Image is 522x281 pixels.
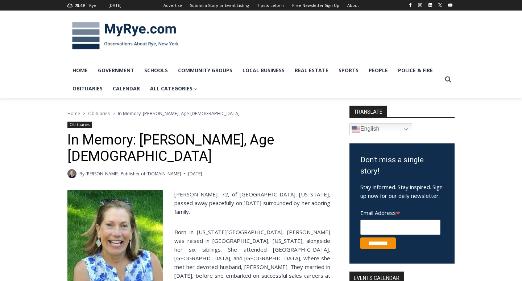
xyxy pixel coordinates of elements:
[360,154,444,177] h3: Don't miss a single story!
[79,170,84,177] span: By
[360,183,444,200] p: Stay informed. Stay inspired. Sign up now for our daily newsletter.
[290,61,333,80] a: Real Estate
[145,80,203,98] a: All Categories
[67,61,442,98] nav: Primary Navigation
[406,1,415,9] a: Facebook
[83,111,85,116] span: >
[67,80,108,98] a: Obituaries
[333,61,364,80] a: Sports
[86,1,87,5] span: F
[67,110,330,117] nav: Breadcrumbs
[393,61,438,80] a: Police & Fire
[237,61,290,80] a: Local Business
[352,125,360,134] img: en
[67,122,92,128] a: Obituaries
[75,3,84,8] span: 78.49
[89,2,96,9] div: Rye
[67,17,183,55] img: MyRye.com
[93,61,139,80] a: Government
[360,205,440,219] label: Email Address
[88,110,110,117] a: Obituaries
[442,73,455,86] button: View Search Form
[188,170,202,177] time: [DATE]
[150,85,198,93] span: All Categories
[436,1,444,9] a: X
[67,169,76,178] a: Author image
[67,61,93,80] a: Home
[173,61,237,80] a: Community Groups
[118,110,240,117] span: In Memory: [PERSON_NAME], Age [DEMOGRAPHIC_DATA]
[108,2,121,9] div: [DATE]
[416,1,424,9] a: Instagram
[364,61,393,80] a: People
[349,106,387,117] strong: TRANSLATE
[446,1,455,9] a: YouTube
[349,123,412,135] a: English
[67,110,80,117] a: Home
[113,111,115,116] span: >
[67,190,330,216] p: [PERSON_NAME], 72, of [GEOGRAPHIC_DATA], [US_STATE], passed away peacefully on [DATE] surrounded ...
[86,171,181,177] a: [PERSON_NAME], Publisher of [DOMAIN_NAME]
[139,61,173,80] a: Schools
[108,80,145,98] a: Calendar
[426,1,435,9] a: Linkedin
[67,132,330,165] h1: In Memory: [PERSON_NAME], Age [DEMOGRAPHIC_DATA]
